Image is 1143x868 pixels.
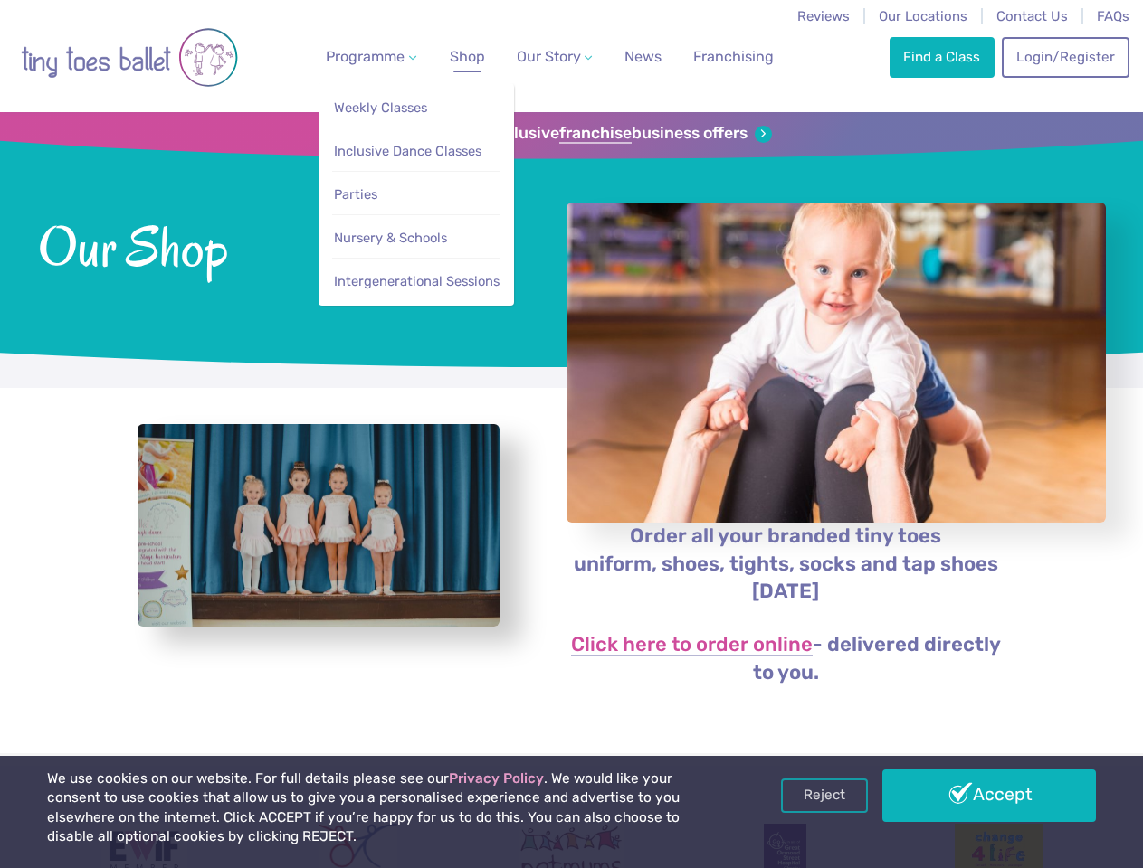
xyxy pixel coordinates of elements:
strong: franchise [559,124,632,144]
a: View full-size image [138,424,500,627]
img: tiny toes ballet [21,12,238,103]
a: Programme [319,39,424,75]
span: Our Shop [38,211,519,278]
a: Inclusive Dance Classes [332,135,500,168]
span: Programme [326,48,405,65]
span: News [624,48,662,65]
a: Reviews [797,8,850,24]
a: Login/Register [1002,37,1129,77]
a: Franchising [686,39,781,75]
span: Intergenerational Sessions [334,273,500,289]
span: Franchising [693,48,774,65]
p: - delivered directly to you. [566,631,1006,687]
a: Click here to order online [571,635,813,656]
span: Nursery & Schools [334,230,447,246]
a: Our Story [509,39,599,75]
a: FAQs [1097,8,1129,24]
span: Parties [334,186,377,203]
span: Shop [450,48,485,65]
a: Privacy Policy [449,770,544,787]
a: Find a Class [890,37,995,77]
p: We use cookies on our website. For full details please see our . We would like your consent to us... [47,769,729,847]
a: News [617,39,669,75]
a: Weekly Classes [332,91,500,125]
a: Contact Us [996,8,1068,24]
a: Sign up for our exclusivefranchisebusiness offers [371,124,772,144]
span: Our Story [517,48,581,65]
span: Weekly Classes [334,99,427,116]
a: Accept [882,769,1096,822]
a: Intergenerational Sessions [332,265,500,298]
p: Order all your branded tiny toes uniform, shoes, tights, socks and tap shoes [DATE] [566,523,1006,607]
a: Shop [443,39,492,75]
a: Parties [332,178,500,212]
span: Inclusive Dance Classes [334,143,481,159]
a: Reject [781,778,868,813]
a: Our Locations [879,8,967,24]
a: Nursery & Schools [332,222,500,255]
